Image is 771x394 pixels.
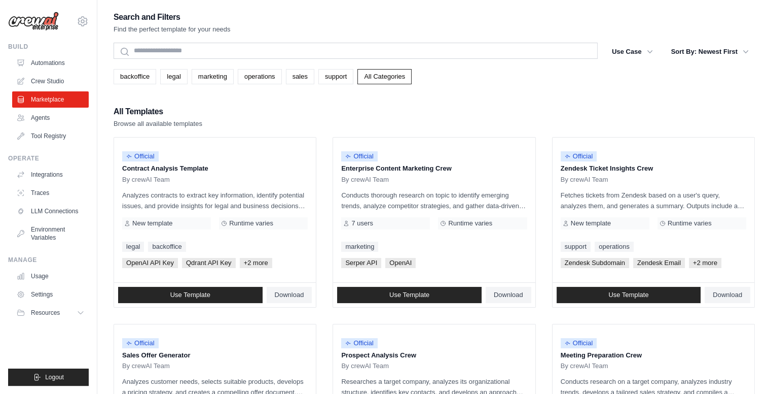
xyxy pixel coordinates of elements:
[122,163,308,174] p: Contract Analysis Template
[341,163,527,174] p: Enterprise Content Marketing Crew
[122,338,159,348] span: Official
[12,305,89,321] button: Resources
[494,291,523,299] span: Download
[114,69,156,84] a: backoffice
[12,286,89,303] a: Settings
[12,167,89,183] a: Integrations
[705,287,750,303] a: Download
[132,219,172,227] span: New template
[8,12,59,31] img: Logo
[561,258,629,268] span: Zendesk Subdomain
[561,163,746,174] p: Zendesk Ticket Insights Crew
[45,373,64,381] span: Logout
[486,287,531,303] a: Download
[561,362,608,370] span: By crewAI Team
[286,69,314,84] a: sales
[595,242,634,252] a: operations
[12,128,89,144] a: Tool Registry
[160,69,187,84] a: legal
[665,43,755,61] button: Sort By: Newest First
[341,362,389,370] span: By crewAI Team
[341,258,381,268] span: Serper API
[238,69,282,84] a: operations
[357,69,412,84] a: All Categories
[114,105,202,119] h2: All Templates
[8,256,89,264] div: Manage
[12,73,89,89] a: Crew Studio
[8,369,89,386] button: Logout
[341,190,527,211] p: Conducts thorough research on topic to identify emerging trends, analyze competitor strategies, a...
[122,190,308,211] p: Analyzes contracts to extract key information, identify potential issues, and provide insights fo...
[114,10,231,24] h2: Search and Filters
[114,119,202,129] p: Browse all available templates
[148,242,186,252] a: backoffice
[318,69,353,84] a: support
[561,151,597,161] span: Official
[557,287,701,303] a: Use Template
[389,291,429,299] span: Use Template
[561,176,608,184] span: By crewAI Team
[118,287,263,303] a: Use Template
[12,91,89,108] a: Marketplace
[12,55,89,71] a: Automations
[561,242,591,252] a: support
[713,291,742,299] span: Download
[122,151,159,161] span: Official
[341,242,378,252] a: marketing
[633,258,685,268] span: Zendesk Email
[385,258,416,268] span: OpenAI
[8,154,89,162] div: Operate
[571,219,611,227] span: New template
[122,362,170,370] span: By crewAI Team
[122,350,308,360] p: Sales Offer Generator
[31,309,60,317] span: Resources
[12,185,89,201] a: Traces
[122,258,178,268] span: OpenAI API Key
[689,258,721,268] span: +2 more
[561,338,597,348] span: Official
[122,242,144,252] a: legal
[240,258,272,268] span: +2 more
[275,291,304,299] span: Download
[182,258,236,268] span: Qdrant API Key
[341,176,389,184] span: By crewAI Team
[170,291,210,299] span: Use Template
[561,350,746,360] p: Meeting Preparation Crew
[341,151,378,161] span: Official
[8,43,89,51] div: Build
[12,268,89,284] a: Usage
[351,219,373,227] span: 7 users
[608,291,648,299] span: Use Template
[122,176,170,184] span: By crewAI Team
[114,24,231,35] p: Find the perfect template for your needs
[606,43,659,61] button: Use Case
[12,221,89,246] a: Environment Variables
[229,219,273,227] span: Runtime varies
[668,219,712,227] span: Runtime varies
[448,219,492,227] span: Runtime varies
[561,190,746,211] p: Fetches tickets from Zendesk based on a user's query, analyzes them, and generates a summary. Out...
[12,110,89,126] a: Agents
[341,338,378,348] span: Official
[337,287,482,303] a: Use Template
[192,69,234,84] a: marketing
[267,287,312,303] a: Download
[341,350,527,360] p: Prospect Analysis Crew
[12,203,89,219] a: LLM Connections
